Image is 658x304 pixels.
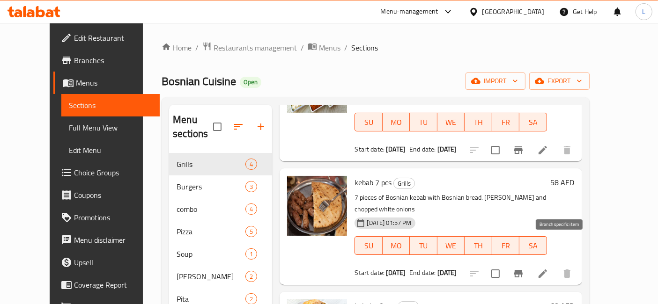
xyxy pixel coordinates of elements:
li: / [195,42,199,53]
div: [GEOGRAPHIC_DATA] [482,7,544,17]
a: Full Menu View [61,116,160,139]
button: FR [492,113,519,131]
h2: Menu sections [173,113,213,141]
a: Menus [308,42,340,54]
a: Edit menu item [537,145,548,156]
a: Choice Groups [53,161,160,184]
span: Upsell [74,257,152,268]
button: WE [437,113,465,131]
div: items [245,226,257,237]
span: Select to update [486,264,505,283]
button: FR [492,236,519,255]
img: kebab 7 pcs [287,176,347,236]
span: Sections [351,42,378,53]
span: 4 [246,160,257,169]
div: Soup [177,248,245,260]
span: End date: [409,267,436,279]
span: Full Menu View [69,122,152,133]
span: 5 [246,227,257,236]
span: Choice Groups [74,167,152,178]
a: Home [162,42,192,53]
b: [DATE] [437,267,457,279]
button: SU [355,113,382,131]
span: Burgers [177,181,245,192]
span: Coverage Report [74,279,152,290]
span: L [642,7,645,17]
button: delete [556,262,578,285]
a: Promotions [53,206,160,229]
span: Promotions [74,212,152,223]
span: TU [414,239,433,253]
span: export [537,75,582,87]
span: FR [496,116,516,129]
span: Start date: [355,143,384,155]
span: Bosnian Cuisine [162,71,236,92]
span: Grills [177,159,245,170]
div: items [245,181,257,192]
button: TU [410,236,437,255]
button: import [466,72,525,90]
span: MO [386,116,406,129]
a: Sections [61,94,160,116]
span: Coupons [74,189,152,201]
span: Edit Menu [69,145,152,156]
span: Menu disclaimer [74,234,152,246]
div: Pizza5 [169,220,272,243]
span: Menus [76,77,152,88]
div: Burgers3 [169,175,272,198]
span: SU [359,239,378,253]
span: Select all sections [207,117,227,137]
div: Soup1 [169,243,272,265]
div: items [245,203,257,215]
p: 7 pieces of Bosnian kebab with Bosnian bread. [PERSON_NAME] and chopped white onions [355,192,547,215]
span: 3 [246,182,257,191]
div: combo4 [169,198,272,220]
span: Branches [74,55,152,66]
a: Menus [53,72,160,94]
span: [PERSON_NAME] [177,271,245,282]
a: Coverage Report [53,274,160,296]
button: Branch-specific-item [507,262,530,285]
div: Pliska [177,271,245,282]
span: combo [177,203,245,215]
div: Grills [393,178,415,189]
button: WE [437,236,465,255]
span: kebab 7 pcs [355,175,392,189]
nav: breadcrumb [162,42,589,54]
span: WE [441,239,461,253]
b: [DATE] [386,143,406,155]
div: Open [240,77,261,88]
a: Edit Menu [61,139,160,161]
span: Pizza [177,226,245,237]
span: Sections [69,100,152,111]
button: MO [383,236,410,255]
span: TH [468,239,488,253]
span: 1 [246,250,257,259]
span: FR [496,239,516,253]
span: WE [441,116,461,129]
div: [PERSON_NAME]2 [169,265,272,288]
span: Restaurants management [214,42,297,53]
div: items [245,248,257,260]
span: 2 [246,272,257,281]
span: MO [386,239,406,253]
span: 4 [246,205,257,214]
span: TU [414,116,433,129]
a: Menu disclaimer [53,229,160,251]
a: Branches [53,49,160,72]
div: items [245,159,257,170]
span: Select to update [486,140,505,160]
span: Start date: [355,267,384,279]
a: Coupons [53,184,160,206]
span: SU [359,116,378,129]
span: Open [240,78,261,86]
button: TU [410,113,437,131]
span: 2 [246,295,257,304]
b: [DATE] [437,143,457,155]
button: TH [465,236,492,255]
button: SA [519,113,547,131]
